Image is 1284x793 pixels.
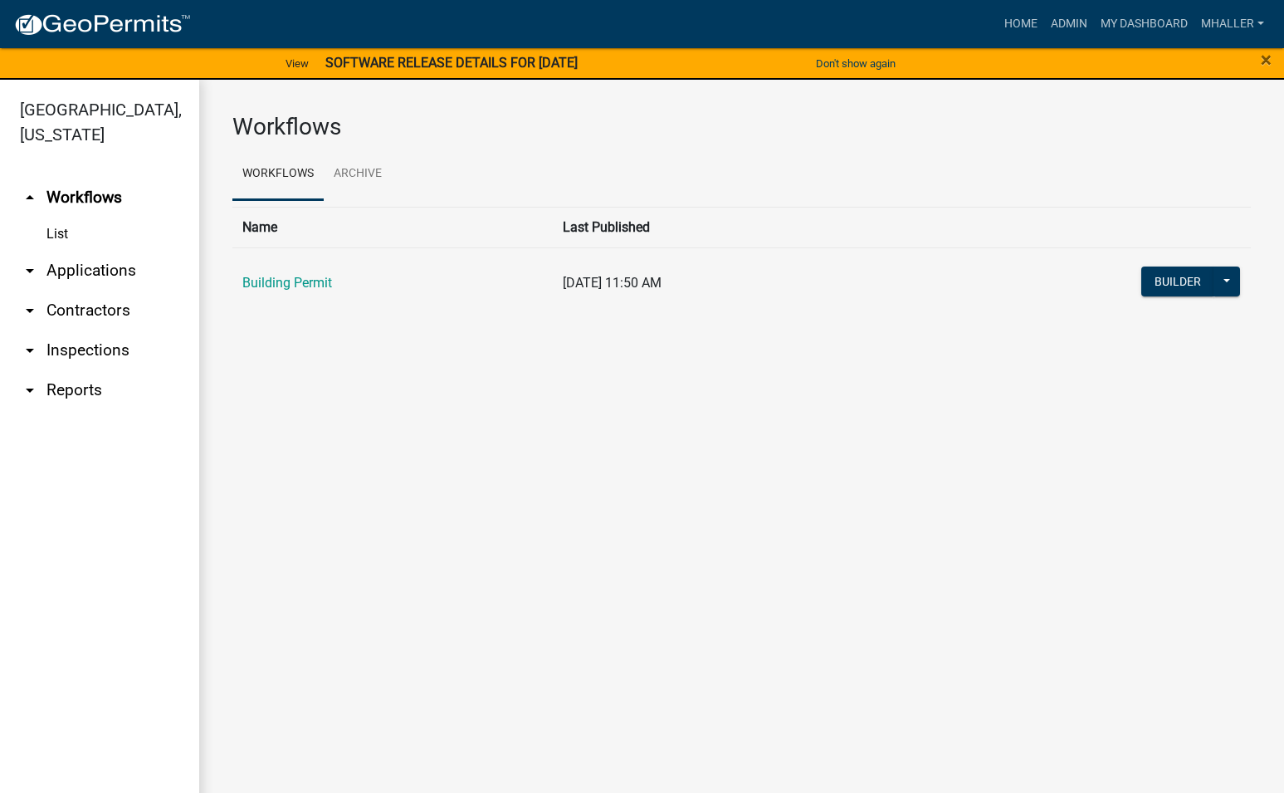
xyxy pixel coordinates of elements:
i: arrow_drop_up [20,188,40,208]
a: My Dashboard [1094,8,1194,40]
a: Building Permit [242,275,332,291]
button: Close [1261,50,1272,70]
button: Don't show again [809,50,902,77]
a: Workflows [232,148,324,201]
i: arrow_drop_down [20,380,40,400]
span: × [1261,48,1272,71]
a: View [279,50,315,77]
button: Builder [1141,267,1214,296]
i: arrow_drop_down [20,261,40,281]
a: mhaller [1194,8,1271,40]
i: arrow_drop_down [20,340,40,360]
span: [DATE] 11:50 AM [563,275,662,291]
a: Home [998,8,1044,40]
h3: Workflows [232,113,1251,141]
a: Archive [324,148,392,201]
th: Last Published [553,207,900,247]
a: Admin [1044,8,1094,40]
i: arrow_drop_down [20,301,40,321]
th: Name [232,207,553,247]
strong: SOFTWARE RELEASE DETAILS FOR [DATE] [325,55,578,71]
